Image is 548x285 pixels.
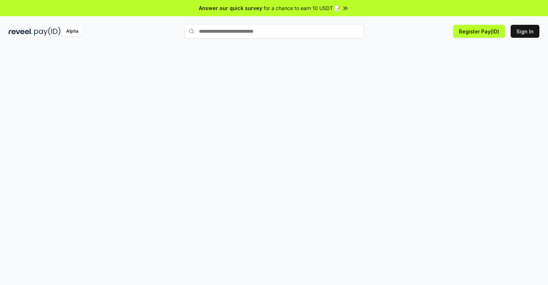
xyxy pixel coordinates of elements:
[453,25,505,38] button: Register Pay(ID)
[62,27,82,36] div: Alpha
[511,25,539,38] button: Sign In
[34,27,61,36] img: pay_id
[199,4,262,12] span: Answer our quick survey
[9,27,33,36] img: reveel_dark
[264,4,340,12] span: for a chance to earn 10 USDT 📝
